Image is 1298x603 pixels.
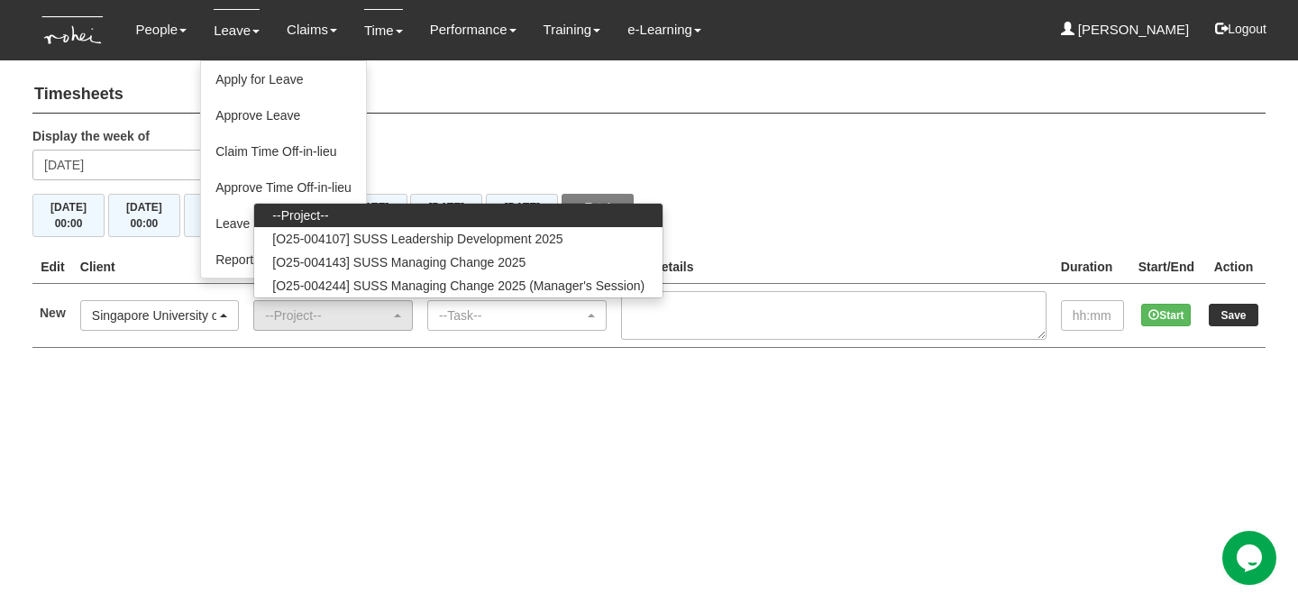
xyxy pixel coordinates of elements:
button: --Project-- [253,300,413,331]
th: Client [73,251,247,284]
input: hh:mm [1061,300,1124,331]
div: Timesheet Week Summary [32,194,1266,237]
a: Claims [287,9,337,50]
span: [O25-004143] SUSS Managing Change 2025 [272,253,526,271]
span: --Project-- [272,206,328,224]
button: [DATE]00:00 [486,194,558,237]
a: Reports [201,242,366,278]
a: Leave [214,9,260,51]
a: Claim Time Off-in-lieu [201,133,366,169]
label: Display the week of [32,127,150,145]
th: Edit [32,251,73,284]
a: Leave Forecast [201,206,366,242]
th: Action [1202,251,1266,284]
div: Singapore University of Social Sciences (SUSS) [92,306,217,324]
button: [DATE]00:00 [335,194,407,237]
a: Training [544,9,601,50]
button: Total00:00 [562,194,634,237]
a: Performance [430,9,516,50]
button: Singapore University of Social Sciences (SUSS) [80,300,240,331]
th: Start/End [1131,251,1202,284]
iframe: chat widget [1222,531,1280,585]
a: [PERSON_NAME] [1061,9,1190,50]
div: --Task-- [439,306,584,324]
h4: Timesheets [32,77,1266,114]
button: [DATE]00:00 [108,194,180,237]
input: Save [1209,304,1258,326]
span: 00:00 [55,217,83,230]
button: [DATE]00:00 [32,194,105,237]
th: Task Details [614,251,1054,284]
button: [DATE]00:00 [410,194,482,237]
button: --Task-- [427,300,607,331]
div: --Project-- [265,306,390,324]
a: People [135,9,187,50]
a: Apply for Leave [201,61,366,97]
a: Approve Time Off-in-lieu [201,169,366,206]
span: 00:00 [131,217,159,230]
a: Time [364,9,403,51]
button: Start [1141,304,1191,326]
span: [O25-004244] SUSS Managing Change 2025 (Manager's Session) [272,277,644,295]
button: [DATE]00:00 [184,194,256,237]
a: e-Learning [627,9,701,50]
a: Approve Leave [201,97,366,133]
th: Duration [1054,251,1131,284]
button: Logout [1202,7,1279,50]
span: [O25-004107] SUSS Leadership Development 2025 [272,230,562,248]
label: New [40,304,66,322]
